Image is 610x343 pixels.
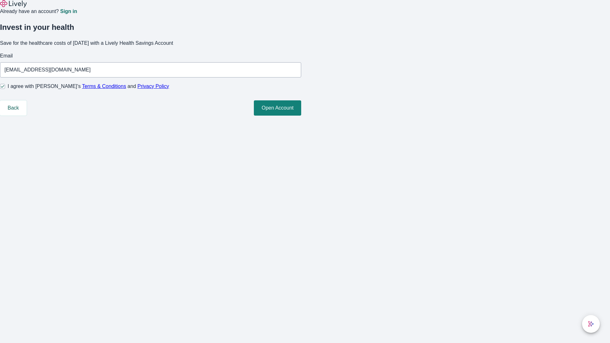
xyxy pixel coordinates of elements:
a: Privacy Policy [138,84,169,89]
a: Terms & Conditions [82,84,126,89]
button: Open Account [254,100,301,116]
svg: Lively AI Assistant [588,321,594,327]
span: I agree with [PERSON_NAME]’s and [8,83,169,90]
button: chat [582,315,600,333]
a: Sign in [60,9,77,14]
